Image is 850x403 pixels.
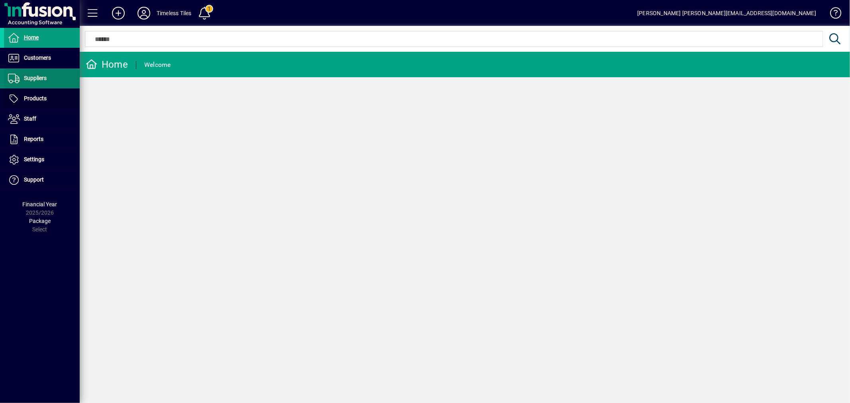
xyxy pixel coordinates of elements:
[144,59,171,71] div: Welcome
[637,7,816,20] div: [PERSON_NAME] [PERSON_NAME][EMAIL_ADDRESS][DOMAIN_NAME]
[23,201,57,207] span: Financial Year
[24,75,47,81] span: Suppliers
[24,176,44,183] span: Support
[824,2,840,27] a: Knowledge Base
[131,6,157,20] button: Profile
[4,68,80,88] a: Suppliers
[4,170,80,190] a: Support
[29,218,51,224] span: Package
[24,136,43,142] span: Reports
[4,150,80,170] a: Settings
[4,129,80,149] a: Reports
[24,55,51,61] span: Customers
[157,7,191,20] div: Timeless Tiles
[4,89,80,109] a: Products
[24,115,36,122] span: Staff
[24,95,47,102] span: Products
[24,156,44,162] span: Settings
[4,109,80,129] a: Staff
[4,48,80,68] a: Customers
[106,6,131,20] button: Add
[86,58,128,71] div: Home
[24,34,39,41] span: Home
